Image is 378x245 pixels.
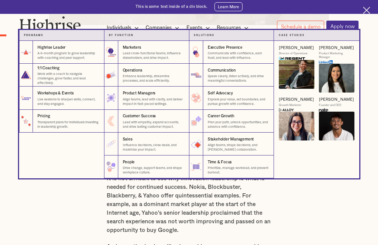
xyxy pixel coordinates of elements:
p: Enhance leadership, streamline processes, and scale efficiently. [123,74,185,83]
p: Lead cross-functional teams, influence stakeholders, and drive impact. [123,51,185,60]
p: Lead with empathy, expand accounts, and drive lasting customer impact. [123,120,185,129]
p: A 6-month program to grow leadership with coaching and peer support. [37,51,99,60]
div: Individuals [107,23,141,32]
div: Director of Operations [279,52,308,55]
p: Prioritize, manage workload, and prevent burnout. [208,166,269,175]
p: Work with a coach to navigate challenges, grow faster, and lead effectively. [37,72,99,85]
a: Self AdvocacyExpress your value, set boundaries, and pursue growth with confidence. [189,87,274,109]
a: Learn More [214,2,243,11]
img: Highrise logo [19,16,81,35]
div: People [123,160,135,165]
p: Align teams, lead with clarity, and deliver impact in fast-paced settings. [123,97,185,106]
p: Plan your path, unlock opportunities, and advance with confidence. [208,120,269,129]
a: Apply now [326,21,359,32]
p: Transparent plans for individuals investing in leadership growth. [37,120,99,129]
div: Marketers [123,45,141,51]
div: Individuals [107,23,131,32]
div: Self Advocacy [208,91,233,96]
div: Companies [146,23,172,32]
p: It is not difficult to see why innovation leadership is what is needed for continued success. Nok... [107,175,271,235]
div: Founder and CEO [319,103,341,107]
a: [PERSON_NAME] [279,97,314,102]
div: Events [186,23,202,32]
div: Stakeholder Management [208,137,254,142]
div: Operations [123,68,142,73]
a: Highrise LeaderA 6-month program to grow leadership with coaching and peer support. [19,41,104,64]
a: Career GrowthPlan your path, unlock opportunities, and advance with confidence. [189,110,274,133]
p: Express your value, set boundaries, and pursue growth with confidence. [208,97,269,106]
a: Stakeholder ManagementAlign teams, shape decisions, and [PERSON_NAME] collaboration. [189,133,274,155]
strong: Programs [24,34,43,36]
a: Product ManagersAlign teams, lead with clarity, and deliver impact in fast-paced settings. [104,87,189,109]
a: [PERSON_NAME] [319,45,354,51]
div: Events [186,23,212,32]
div: Time & Focus [208,160,232,165]
a: [PERSON_NAME] [279,45,314,51]
div: Workshops & Events [37,91,73,96]
nav: Individuals [6,30,372,179]
a: OperationsEnhance leadership, streamline processes, and scale efficiently. [104,64,189,87]
a: MarketersLead cross-functional teams, influence stakeholders, and drive impact. [104,41,189,64]
a: Time & FocusPrioritize, manage workload, and prevent burnout. [189,155,274,178]
a: PeopleDrive change, support teams, and shape workplace culture. [104,155,189,178]
a: Customer SuccessLead with empathy, expand accounts, and drive lasting customer impact. [104,110,189,133]
strong: Case Studies [279,34,305,36]
div: Companies [146,23,182,32]
p: Influence decisions, close deals, and maximize your impact. [123,143,185,152]
div: Highrise Leader [37,45,65,51]
a: PricingTransparent plans for individuals investing in leadership growth. [19,110,104,133]
div: Sales [123,137,132,142]
p: Live sessions to sharpen skills, connect, and stay engaged. [37,97,99,106]
a: 1:1 CoachingWork with a coach to navigate challenges, grow faster, and lead effectively. [19,64,104,87]
div: Communication [208,68,236,73]
p: Communicate with confidence, earn trust, and lead with influence. [208,51,269,60]
a: [PERSON_NAME] [319,97,354,102]
a: Executive PresenceCommunicate with confidence, earn trust, and lead with influence. [189,41,274,64]
div: Career Growth [208,114,234,119]
div: Customer Success [123,114,156,119]
a: Workshops & EventsLive sessions to sharpen skills, connect, and stay engaged. [19,87,104,109]
div: Resources [217,23,241,32]
a: CommunicationSpeak clearly, listen actively, and drive meaningful conversations. [189,64,274,87]
div: This is some text inside of a div block. [135,4,207,10]
a: Schedule a demo [277,21,324,32]
div: 1:1 Coaching [37,66,60,71]
p: Drive change, support teams, and shape workplace culture. [123,166,185,175]
p: Align teams, shape decisions, and [PERSON_NAME] collaboration. [208,143,269,152]
p: Speak clearly, listen actively, and drive meaningful conversations. [208,74,269,83]
a: SalesInfluence decisions, close deals, and maximize your impact. [104,133,189,155]
img: Cross icon [363,7,370,13]
div: Resources [217,23,251,32]
div: Growth Marketer [279,103,301,107]
div: Pricing [37,114,50,119]
div: Product Marketing Manager [319,52,354,59]
div: Executive Presence [208,45,243,51]
strong: by function [109,34,134,36]
div: Product Managers [123,91,156,96]
strong: Solutions [194,34,214,36]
